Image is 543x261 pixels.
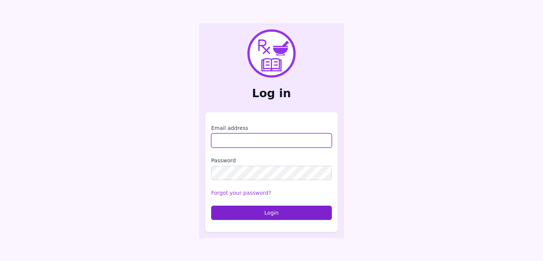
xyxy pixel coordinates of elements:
label: Password [211,157,332,164]
h2: Log in [205,87,338,100]
button: Login [211,206,332,220]
label: Email address [211,124,332,132]
a: Forgot your password? [211,190,271,196]
img: PharmXellence Logo [247,29,296,78]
